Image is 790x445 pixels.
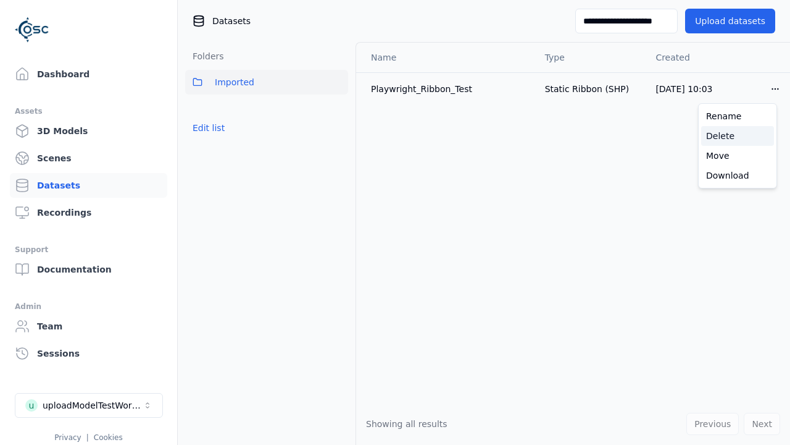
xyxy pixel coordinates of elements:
[701,166,774,185] a: Download
[701,146,774,166] a: Move
[701,106,774,126] a: Rename
[701,126,774,146] a: Delete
